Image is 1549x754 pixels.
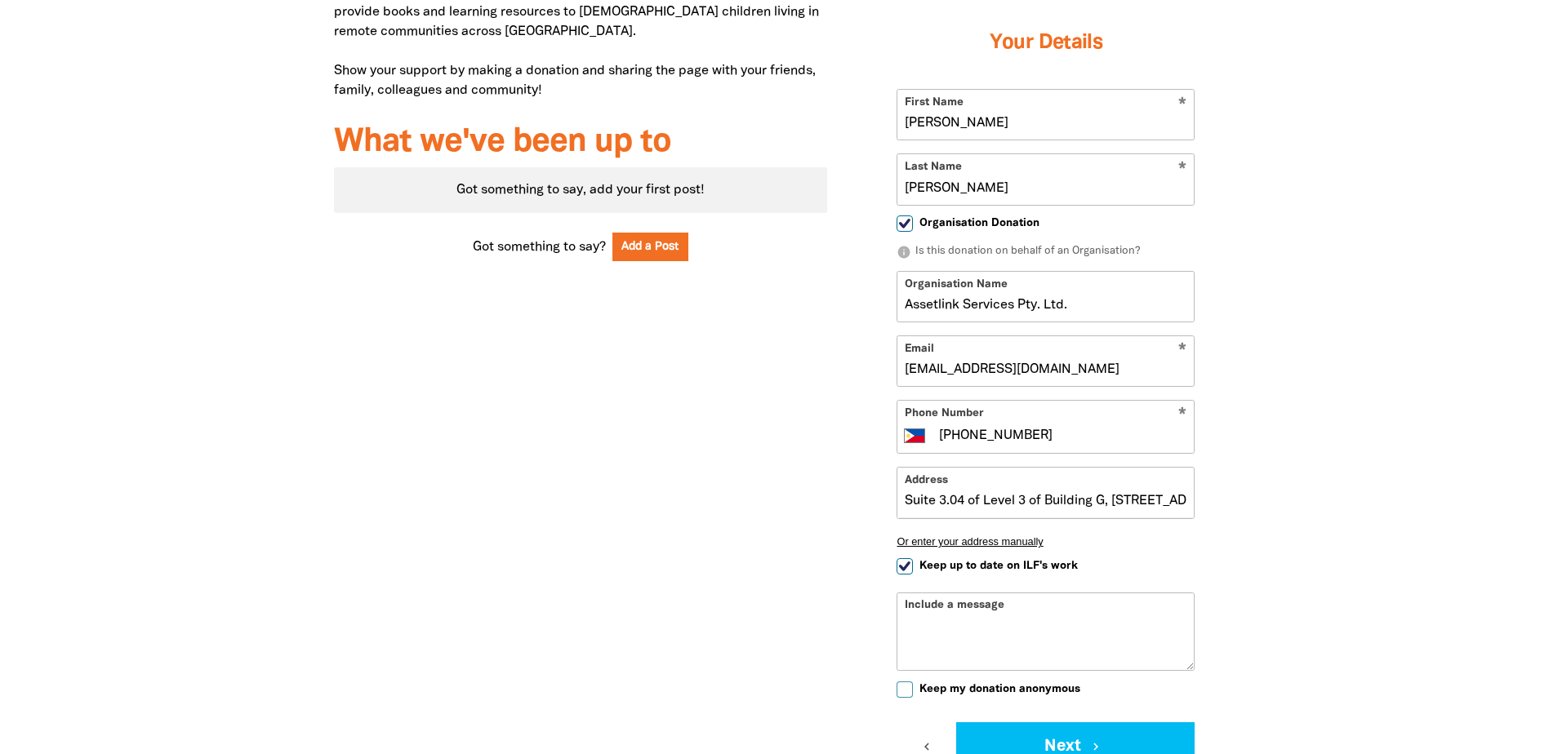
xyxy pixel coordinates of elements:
span: Got something to say? [473,237,606,257]
div: Got something to say, add your first post! [334,167,828,213]
input: Keep up to date on ILF's work [897,558,913,574]
h3: What we've been up to [334,125,828,161]
h3: Your Details [897,11,1195,76]
i: Required [1178,407,1186,423]
button: Add a Post [612,233,689,261]
span: Keep up to date on ILF's work [919,558,1078,574]
i: chevron_right [1088,739,1103,754]
i: chevron_left [919,739,934,754]
div: Paginated content [334,167,828,213]
i: info [897,245,911,259]
button: Or enter your address manually [897,535,1195,548]
p: Is this donation on behalf of an Organisation? [897,244,1195,260]
span: Keep my donation anonymous [919,681,1080,697]
input: Organisation Donation [897,215,913,232]
input: Keep my donation anonymous [897,681,913,698]
span: Organisation Donation [919,215,1039,231]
